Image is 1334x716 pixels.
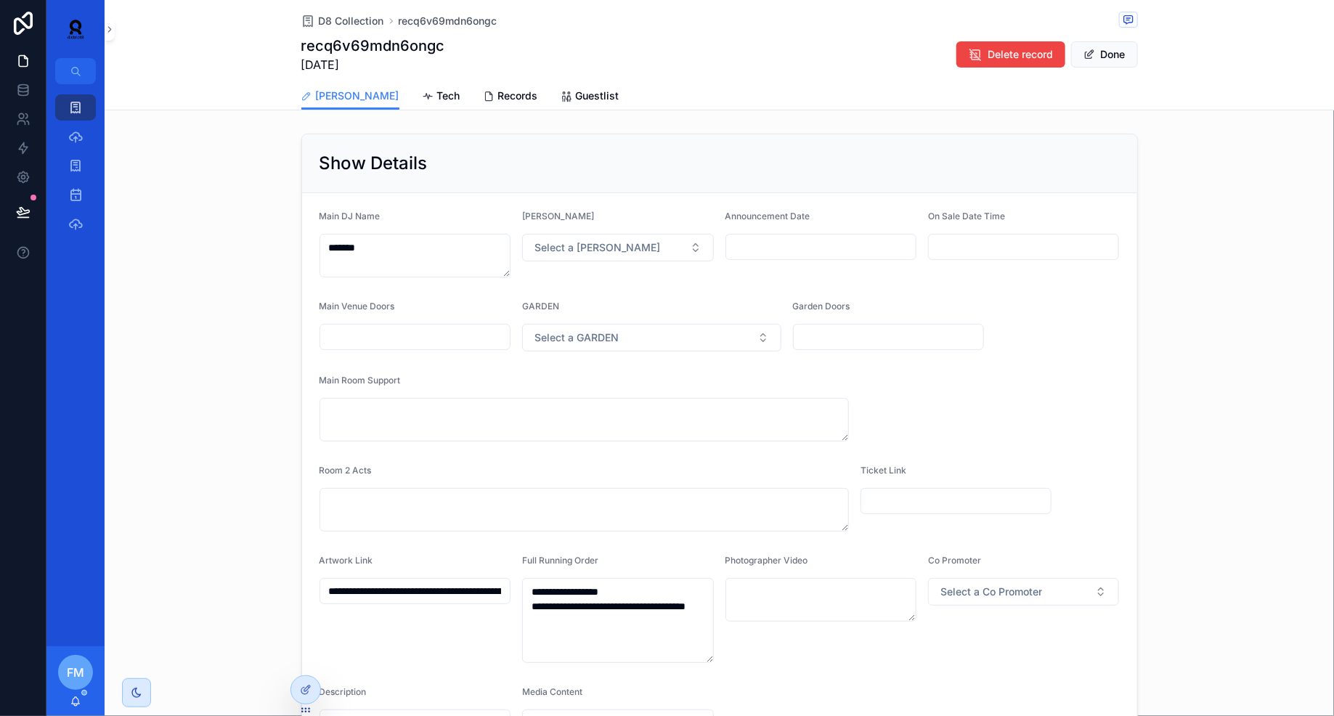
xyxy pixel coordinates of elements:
span: Photographer Video [725,555,808,566]
button: Select Button [928,578,1120,606]
a: recq6v69mdn6ongc [399,14,497,28]
span: Room 2 Acts [320,465,372,476]
span: Records [498,89,538,103]
button: Select Button [522,234,714,261]
a: [PERSON_NAME] [301,83,399,110]
span: FM [67,664,84,681]
span: Select a GARDEN [534,330,619,345]
a: D8 Collection [301,14,384,28]
span: Description [320,686,367,697]
img: App logo [58,17,93,41]
span: Announcement Date [725,211,810,221]
span: Garden Doors [793,301,850,312]
span: Guestlist [576,89,619,103]
a: Records [484,83,538,112]
span: Select a [PERSON_NAME] [534,240,660,255]
span: D8 Collection [319,14,384,28]
div: scrollable content [46,84,105,256]
a: Tech [423,83,460,112]
h2: Show Details [320,152,428,175]
a: Guestlist [561,83,619,112]
span: On Sale Date Time [928,211,1005,221]
span: Select a Co Promoter [940,585,1042,599]
span: Tech [437,89,460,103]
span: [PERSON_NAME] [316,89,399,103]
span: Co Promoter [928,555,981,566]
span: Ticket Link [861,465,906,476]
span: Main Venue Doors [320,301,395,312]
h1: recq6v69mdn6ongc [301,36,445,56]
span: Delete record [988,47,1054,62]
span: Media Content [522,686,582,697]
span: [PERSON_NAME] [522,211,594,221]
span: GARDEN [522,301,559,312]
button: Delete record [956,41,1065,68]
span: [DATE] [301,56,445,73]
span: Main DJ Name [320,211,381,221]
span: Full Running Order [522,555,598,566]
span: Artwork Link [320,555,373,566]
button: Select Button [522,324,781,351]
span: Main Room Support [320,375,401,386]
button: Done [1071,41,1138,68]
